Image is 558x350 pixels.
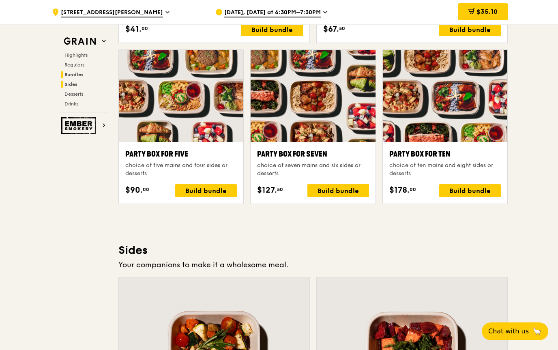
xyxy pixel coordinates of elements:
span: $35.10 [476,8,498,15]
span: 50 [277,186,283,193]
span: Regulars [64,62,84,68]
span: $41. [125,23,142,35]
span: Sides [64,82,77,87]
div: Party Box for Ten [389,148,501,160]
span: Drinks [64,101,78,107]
button: Chat with us🦙 [482,322,548,340]
span: [DATE], [DATE] at 6:30PM–7:30PM [224,9,321,17]
div: Build bundle [439,23,501,36]
div: Build bundle [241,23,303,36]
div: Party Box for Seven [257,148,369,160]
div: Party Box for Five [125,148,237,160]
img: Ember Smokery web logo [61,117,99,134]
div: choice of seven mains and six sides or desserts [257,161,369,178]
div: Your companions to make it a wholesome meal. [118,259,508,271]
div: choice of five mains and four sides or desserts [125,161,237,178]
span: Chat with us [488,326,529,336]
span: Bundles [64,72,84,77]
img: Grain web logo [61,34,99,49]
span: 50 [339,25,345,32]
span: $178. [389,184,410,196]
div: Build bundle [175,184,237,197]
span: $90. [125,184,143,196]
span: 🦙 [532,326,542,336]
div: Build bundle [307,184,369,197]
span: 00 [143,186,149,193]
div: choice of ten mains and eight sides or desserts [389,161,501,178]
span: Desserts [64,91,83,97]
span: 00 [410,186,416,193]
span: $127. [257,184,277,196]
span: 00 [142,25,148,32]
span: [STREET_ADDRESS][PERSON_NAME] [61,9,163,17]
span: Highlights [64,52,88,58]
span: $67. [323,23,339,35]
div: Build bundle [439,184,501,197]
h3: Sides [118,243,508,258]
